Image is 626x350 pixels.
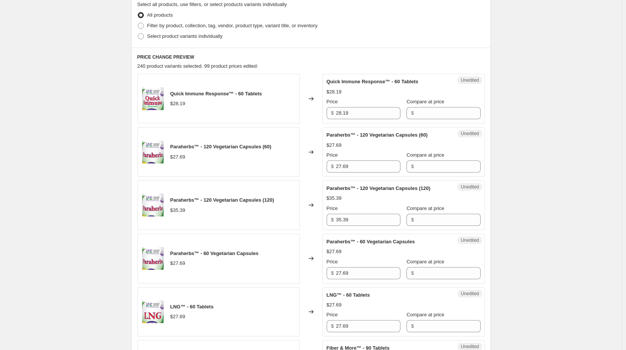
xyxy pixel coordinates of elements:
[142,87,164,110] img: MNP-quick-immune-response_c150c6f0-daaa-4550-ba30-8f8aa6f165b6_80x.jpg
[327,142,342,149] div: $27.69
[327,301,342,309] div: $27.69
[137,63,258,69] span: 240 product variants selected. 99 product prices edited:
[406,99,444,104] span: Compare at price
[142,141,164,163] img: MNP-paraherbs_80x.jpg
[142,247,164,270] img: MNP-paraherbs_e45f0939-03a3-4035-ac52-5c23c3f16128_80x.jpg
[142,194,164,216] img: MNP-paraherbs_80x.jpg
[331,217,334,222] span: $
[170,144,271,149] span: Paraherbs™ - 120 Vegetarian Capsules (60)
[327,239,415,244] span: Paraherbs™ - 60 Vegetarian Capsules
[170,197,274,203] span: Paraherbs™ - 120 Vegetarian Capsules (120)
[137,54,485,60] h6: PRICE CHANGE PREVIEW
[327,185,431,191] span: Paraherbs™ - 120 Vegetarian Capsules (120)
[411,217,414,222] span: $
[331,323,334,329] span: $
[406,152,444,158] span: Compare at price
[327,88,342,96] div: $28.19
[331,163,334,169] span: $
[170,91,262,96] span: Quick Immune Response™ - 60 Tablets
[147,33,223,39] span: Select product variants individually
[406,205,444,211] span: Compare at price
[327,99,338,104] span: Price
[461,344,479,350] span: Unedited
[461,131,479,137] span: Unedited
[170,207,185,214] div: $35.39
[461,77,479,83] span: Unedited
[142,300,164,323] img: MNP-LNG_80x.jpg
[411,110,414,116] span: $
[411,163,414,169] span: $
[406,259,444,264] span: Compare at price
[170,304,214,310] span: LNG™ - 60 Tablets
[147,23,318,28] span: Filter by product, collection, tag, vendor, product type, variant title, or inventory
[461,184,479,190] span: Unedited
[331,270,334,276] span: $
[170,153,185,161] div: $27.69
[170,250,258,256] span: Paraherbs™ - 60 Vegetarian Capsules
[170,100,185,107] div: $28.19
[327,259,338,264] span: Price
[327,312,338,317] span: Price
[327,79,419,84] span: Quick Immune Response™ - 60 Tablets
[327,152,338,158] span: Price
[327,248,342,255] div: $27.69
[147,12,173,18] span: All products
[327,205,338,211] span: Price
[170,313,185,320] div: $27.69
[327,292,370,298] span: LNG™ - 60 Tablets
[411,270,414,276] span: $
[327,194,342,202] div: $35.39
[406,312,444,317] span: Compare at price
[327,132,428,138] span: Paraherbs™ - 120 Vegetarian Capsules (60)
[170,260,185,267] div: $27.69
[411,323,414,329] span: $
[331,110,334,116] span: $
[137,2,287,7] span: Select all products, use filters, or select products variants individually
[461,291,479,297] span: Unedited
[461,237,479,243] span: Unedited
